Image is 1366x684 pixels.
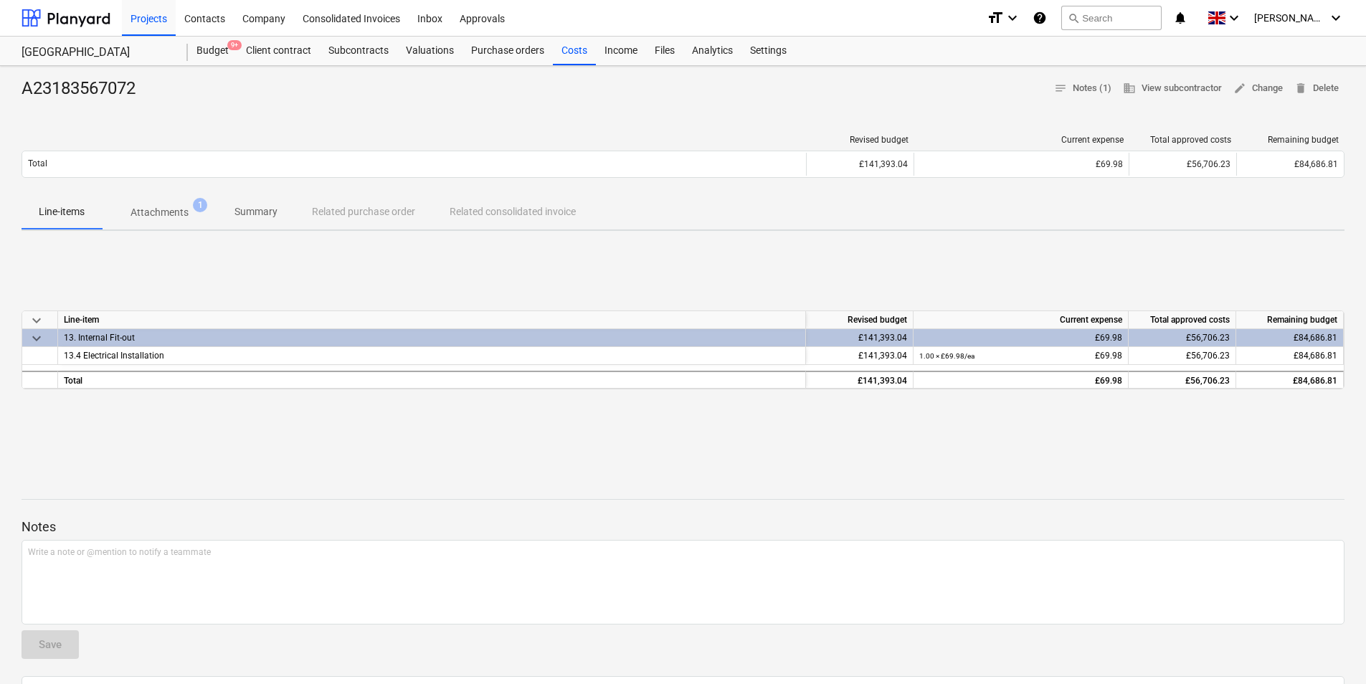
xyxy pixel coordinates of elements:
[919,347,1122,365] div: £69.98
[1327,9,1344,27] i: keyboard_arrow_down
[1123,80,1222,97] span: View subcontractor
[237,37,320,65] a: Client contract
[1117,77,1228,100] button: View subcontractor
[1289,77,1344,100] button: Delete
[1068,12,1079,24] span: search
[1054,80,1111,97] span: Notes (1)
[1236,311,1344,329] div: Remaining budget
[1294,82,1307,95] span: delete
[1033,9,1047,27] i: Knowledge base
[1243,135,1339,145] div: Remaining budget
[1294,615,1366,684] iframe: Chat Widget
[919,329,1122,347] div: £69.98
[741,37,795,65] a: Settings
[1225,9,1243,27] i: keyboard_arrow_down
[919,352,974,360] small: 1.00 × £69.98 / ea
[39,204,85,219] p: Line-items
[1004,9,1021,27] i: keyboard_arrow_down
[1254,12,1326,24] span: [PERSON_NAME]
[64,329,800,346] div: 13. Internal Fit-out
[1054,82,1067,95] span: notes
[234,204,278,219] p: Summary
[1129,153,1236,176] div: £56,706.23
[22,518,1344,536] p: Notes
[920,159,1123,169] div: £69.98
[1186,351,1230,361] span: £56,706.23
[320,37,397,65] a: Subcontracts
[64,351,164,361] span: 13.4 Electrical Installation
[806,311,914,329] div: Revised budget
[1228,77,1289,100] button: Change
[1129,329,1236,347] div: £56,706.23
[596,37,646,65] a: Income
[58,371,806,389] div: Total
[812,135,909,145] div: Revised budget
[188,37,237,65] div: Budget
[397,37,463,65] a: Valuations
[919,372,1122,390] div: £69.98
[1048,77,1117,100] button: Notes (1)
[1294,159,1338,169] span: £84,686.81
[1236,371,1344,389] div: £84,686.81
[1129,311,1236,329] div: Total approved costs
[806,329,914,347] div: £141,393.04
[28,312,45,329] span: keyboard_arrow_down
[1233,80,1283,97] span: Change
[1294,80,1339,97] span: Delete
[1294,351,1337,361] span: £84,686.81
[193,198,207,212] span: 1
[1135,135,1231,145] div: Total approved costs
[920,135,1124,145] div: Current expense
[131,205,189,220] p: Attachments
[914,311,1129,329] div: Current expense
[58,311,806,329] div: Line-item
[806,371,914,389] div: £141,393.04
[463,37,553,65] a: Purchase orders
[22,77,147,100] div: A23183567072
[553,37,596,65] a: Costs
[646,37,683,65] a: Files
[188,37,237,65] a: Budget9+
[1061,6,1162,30] button: Search
[1236,329,1344,347] div: £84,686.81
[987,9,1004,27] i: format_size
[806,347,914,365] div: £141,393.04
[1233,82,1246,95] span: edit
[1173,9,1187,27] i: notifications
[683,37,741,65] a: Analytics
[1123,82,1136,95] span: business
[227,40,242,50] span: 9+
[1129,371,1236,389] div: £56,706.23
[22,45,171,60] div: [GEOGRAPHIC_DATA]
[28,158,47,170] p: Total
[806,153,914,176] div: £141,393.04
[28,330,45,347] span: keyboard_arrow_down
